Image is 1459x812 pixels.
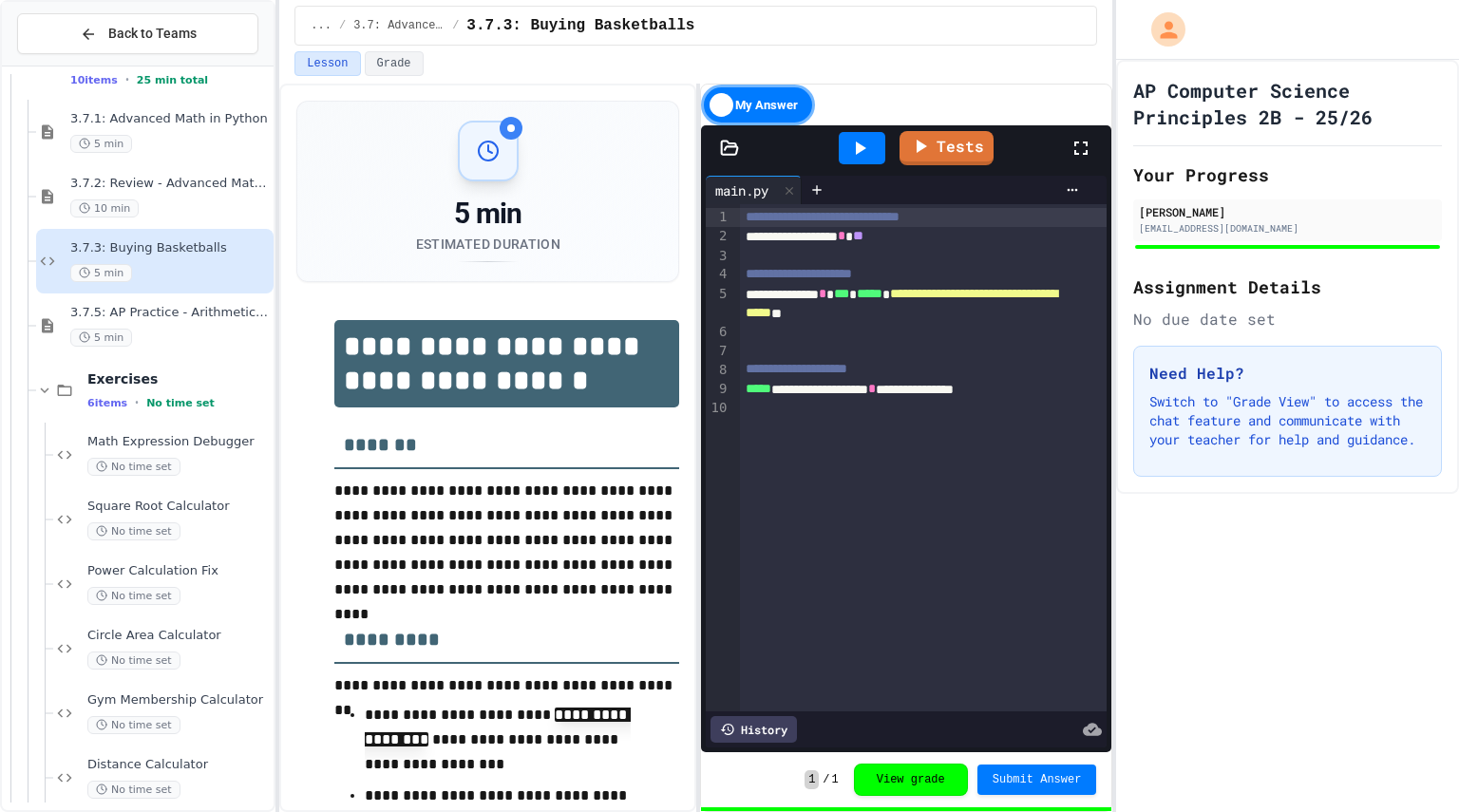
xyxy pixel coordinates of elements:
span: 3.7: Advanced Math in Python [353,18,445,33]
button: Submit Answer [977,765,1097,795]
div: 9 [706,380,729,399]
div: [PERSON_NAME] [1139,203,1436,220]
span: Gym Membership Calculator [87,692,270,708]
div: [EMAIL_ADDRESS][DOMAIN_NAME] [1139,221,1436,236]
span: Square Root Calculator [87,499,270,515]
span: No time set [87,716,180,734]
span: 3.7.2: Review - Advanced Math in Python [70,176,270,192]
h1: AP Computer Science Principles 2B - 25/26 [1133,77,1442,130]
div: 7 [706,342,729,361]
span: Circle Area Calculator [87,628,270,644]
a: Tests [900,131,994,165]
span: 10 items [70,74,118,86]
div: 5 min [416,197,560,231]
span: / [823,772,829,787]
span: Back to Teams [108,24,197,44]
h3: Need Help? [1149,362,1426,385]
button: Back to Teams [17,13,258,54]
span: 5 min [70,329,132,347]
div: 2 [706,227,729,246]
span: No time set [146,397,215,409]
h2: Assignment Details [1133,274,1442,300]
div: My Account [1131,8,1190,51]
div: 5 [706,285,729,324]
span: 3.7.5: AP Practice - Arithmetic Operators [70,305,270,321]
span: • [125,72,129,87]
span: / [452,18,459,33]
span: / [339,18,346,33]
span: 1 [832,772,839,787]
span: Distance Calculator [87,757,270,773]
div: 10 [706,399,729,418]
span: 3.7.3: Buying Basketballs [466,14,694,37]
button: Grade [365,51,424,76]
span: 6 items [87,397,127,409]
div: History [711,716,797,743]
span: 3.7.3: Buying Basketballs [70,240,270,256]
div: 3 [706,247,729,266]
span: ... [311,18,332,33]
span: Power Calculation Fix [87,563,270,579]
span: 5 min [70,264,132,282]
span: No time set [87,651,180,670]
span: No time set [87,781,180,799]
span: • [135,395,139,410]
div: main.py [706,180,778,200]
span: 25 min total [137,74,208,86]
span: 3.7.1: Advanced Math in Python [70,111,270,127]
p: Switch to "Grade View" to access the chat feature and communicate with your teacher for help and ... [1149,392,1426,449]
button: Lesson [294,51,360,76]
span: 1 [805,770,819,789]
span: No time set [87,458,180,476]
span: No time set [87,587,180,605]
div: Estimated Duration [416,235,560,254]
span: 10 min [70,199,139,217]
div: 6 [706,323,729,342]
span: No time set [87,522,180,540]
span: Math Expression Debugger [87,434,270,450]
span: 5 min [70,135,132,153]
div: 8 [706,361,729,380]
div: 4 [706,265,729,284]
div: No due date set [1133,308,1442,330]
div: main.py [706,176,802,204]
span: Submit Answer [993,772,1082,787]
span: Exercises [87,370,270,387]
button: View grade [854,764,968,796]
h2: Your Progress [1133,161,1442,188]
div: 1 [706,208,729,227]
